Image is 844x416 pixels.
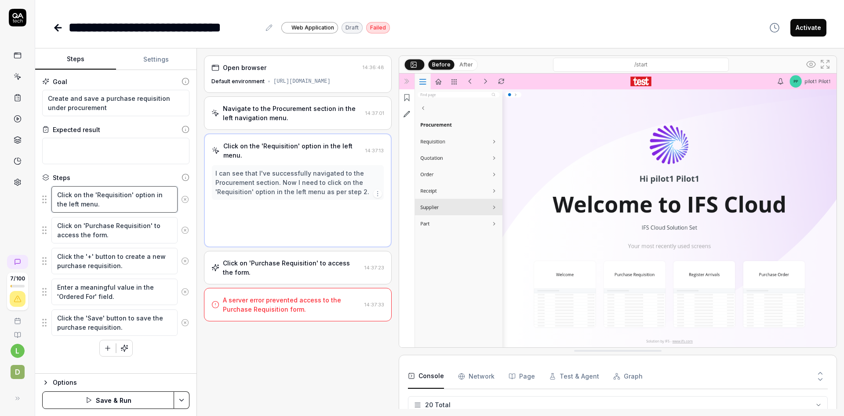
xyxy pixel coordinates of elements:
button: Remove step [178,314,193,331]
button: Activate [790,19,826,37]
div: Options [53,377,189,388]
button: Before [429,59,455,69]
button: Settings [116,49,197,70]
div: I can see that I've successfully navigated to the Procurement section. Now I need to click on the... [215,169,380,196]
button: Remove step [178,252,193,270]
div: Suggestions [42,186,189,213]
span: D [11,365,25,379]
div: Expected result [53,125,100,134]
button: Remove step [178,221,193,239]
img: Screenshot [399,74,837,347]
time: 14:37:33 [364,302,384,308]
button: Network [458,364,495,389]
button: Test & Agent [549,364,599,389]
div: Goal [53,77,67,86]
button: Remove step [178,191,193,208]
div: Steps [53,173,70,182]
button: D [4,358,31,381]
button: Open in full screen [818,57,832,71]
button: After [456,60,477,70]
time: 14:37:01 [365,110,384,116]
button: Options [42,377,189,388]
button: l [11,344,25,358]
div: Navigate to the Procurement section in the left navigation menu. [223,104,362,122]
div: Suggestions [42,217,189,244]
div: Draft [342,22,363,33]
a: New conversation [7,255,28,269]
div: Default environment [211,77,265,85]
div: Failed [366,22,390,33]
div: Click on 'Purchase Requisition' to access the form. [223,258,361,277]
a: Documentation [4,324,31,339]
a: Web Application [281,22,338,33]
div: Open browser [223,63,266,72]
div: Click on the 'Requisition' option in the left menu. [223,141,362,160]
a: Book a call with us [4,310,31,324]
div: A server error prevented access to the Purchase Requisition form. [223,295,361,314]
button: Steps [35,49,116,70]
time: 14:36:48 [363,64,384,70]
button: Graph [613,364,643,389]
span: 7 / 100 [10,276,25,281]
button: Console [408,364,444,389]
button: View version history [764,19,785,37]
time: 14:37:23 [364,265,384,271]
button: Show all interative elements [804,57,818,71]
button: Page [509,364,535,389]
div: Suggestions [42,309,189,336]
div: Suggestions [42,247,189,275]
button: Save & Run [42,391,174,409]
button: Remove step [178,283,193,301]
div: Suggestions [42,278,189,306]
div: [URL][DOMAIN_NAME] [273,77,331,85]
span: Web Application [291,24,334,32]
time: 14:37:13 [365,147,384,154]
